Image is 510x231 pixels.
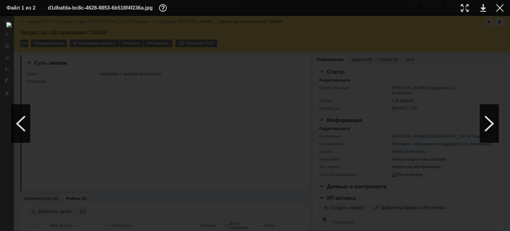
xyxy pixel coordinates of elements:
[6,22,504,225] img: download
[48,4,169,12] div: d1dbafda-bc8c-4628-8853-6b518f4f236a.jpg
[480,105,499,143] div: Следующий файл
[6,5,38,11] div: Файл 1 из 2
[480,4,486,12] div: Скачать файл
[11,105,30,143] div: Предыдущий файл
[159,4,169,12] div: Дополнительная информация о файле (F11)
[461,4,469,12] div: Увеличить масштаб
[496,4,504,12] div: Закрыть окно (Esc)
